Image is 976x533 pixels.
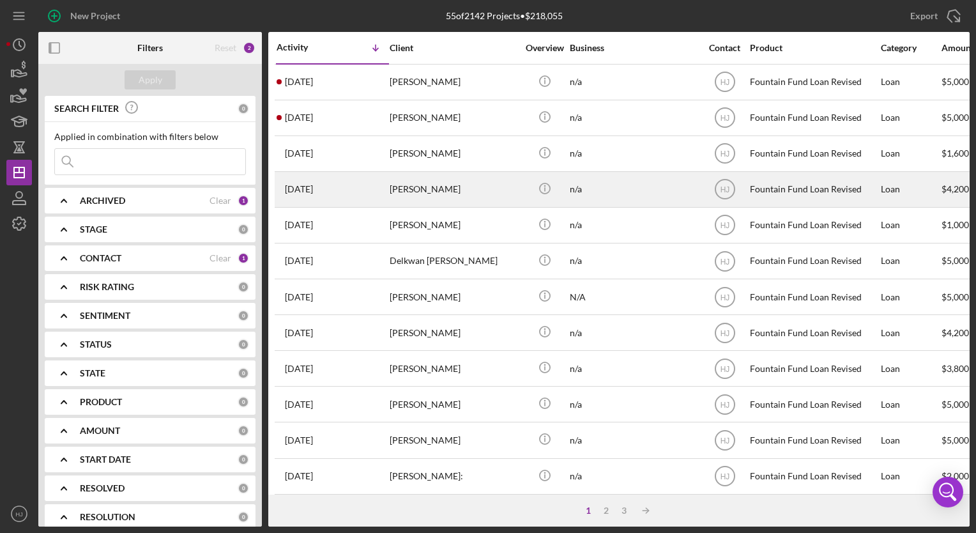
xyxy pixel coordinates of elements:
[238,483,249,494] div: 0
[570,65,698,99] div: n/a
[80,512,135,522] b: RESOLUTION
[881,316,940,350] div: Loan
[80,426,120,436] b: AMOUNT
[910,3,938,29] div: Export
[137,43,163,53] b: Filters
[570,280,698,314] div: N/A
[720,114,729,123] text: HJ
[80,339,112,350] b: STATUS
[238,425,249,436] div: 0
[750,423,878,457] div: Fountain Fund Loan Revised
[597,506,615,516] div: 2
[390,101,517,135] div: [PERSON_NAME]
[238,252,249,264] div: 1
[570,316,698,350] div: n/a
[570,387,698,421] div: n/a
[750,316,878,350] div: Fountain Fund Loan Revised
[390,351,517,385] div: [PERSON_NAME]
[570,101,698,135] div: n/a
[881,387,940,421] div: Loan
[390,65,517,99] div: [PERSON_NAME]
[570,351,698,385] div: n/a
[238,281,249,293] div: 0
[750,351,878,385] div: Fountain Fund Loan Revised
[720,436,729,445] text: HJ
[881,423,940,457] div: Loan
[750,43,878,53] div: Product
[881,43,940,53] div: Category
[881,280,940,314] div: Loan
[750,244,878,278] div: Fountain Fund Loan Revised
[720,364,729,373] text: HJ
[238,195,249,206] div: 1
[570,460,698,493] div: n/a
[210,196,231,206] div: Clear
[285,148,313,158] time: 2025-08-08 17:20
[243,42,255,54] div: 2
[80,253,121,263] b: CONTACT
[390,280,517,314] div: [PERSON_NAME]
[720,472,729,481] text: HJ
[38,3,133,29] button: New Project
[570,137,698,171] div: n/a
[570,423,698,457] div: n/a
[881,244,940,278] div: Loan
[238,367,249,379] div: 0
[390,460,517,493] div: [PERSON_NAME]:
[238,454,249,465] div: 0
[750,208,878,242] div: Fountain Fund Loan Revised
[80,397,122,407] b: PRODUCT
[285,471,313,481] time: 2025-07-28 15:34
[881,137,940,171] div: Loan
[750,65,878,99] div: Fountain Fund Loan Revised
[570,244,698,278] div: n/a
[285,435,313,445] time: 2025-07-31 13:43
[390,208,517,242] div: [PERSON_NAME]
[390,173,517,206] div: [PERSON_NAME]
[210,253,231,263] div: Clear
[881,460,940,493] div: Loan
[390,316,517,350] div: [PERSON_NAME]
[238,224,249,235] div: 0
[750,173,878,206] div: Fountain Fund Loan Revised
[80,311,130,321] b: SENTIMENT
[390,387,517,421] div: [PERSON_NAME]
[579,506,597,516] div: 1
[390,137,517,171] div: [PERSON_NAME]
[238,511,249,523] div: 0
[521,43,568,53] div: Overview
[720,257,729,266] text: HJ
[80,483,125,493] b: RESOLVED
[881,351,940,385] div: Loan
[720,293,729,302] text: HJ
[54,104,119,114] b: SEARCH FILTER
[215,43,236,53] div: Reset
[570,173,698,206] div: n/a
[750,387,878,421] div: Fountain Fund Loan Revised
[285,364,313,374] time: 2025-08-01 16:20
[238,339,249,350] div: 0
[750,101,878,135] div: Fountain Fund Loan Revised
[720,150,729,158] text: HJ
[277,42,333,52] div: Activity
[750,137,878,171] div: Fountain Fund Loan Revised
[720,328,729,337] text: HJ
[720,400,729,409] text: HJ
[750,280,878,314] div: Fountain Fund Loan Revised
[720,78,729,87] text: HJ
[125,70,176,89] button: Apply
[139,70,162,89] div: Apply
[881,173,940,206] div: Loan
[285,112,313,123] time: 2025-08-10 13:24
[285,184,313,194] time: 2025-08-06 19:18
[750,460,878,493] div: Fountain Fund Loan Revised
[390,43,517,53] div: Client
[15,511,23,518] text: HJ
[570,208,698,242] div: n/a
[285,220,313,230] time: 2025-08-06 13:32
[80,368,105,378] b: STATE
[701,43,749,53] div: Contact
[238,396,249,408] div: 0
[238,103,249,114] div: 0
[285,399,313,410] time: 2025-07-31 17:13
